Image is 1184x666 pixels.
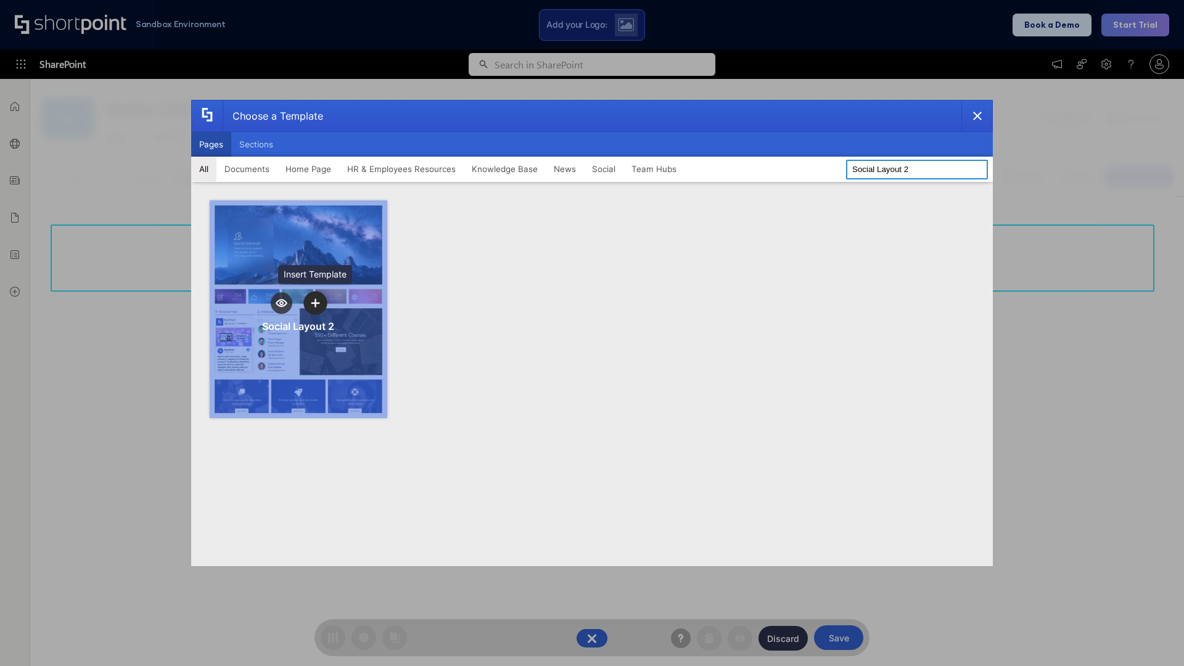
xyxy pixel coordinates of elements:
div: Social Layout 2 [262,320,334,332]
button: Knowledge Base [464,157,546,181]
button: All [191,157,216,181]
button: Documents [216,157,277,181]
div: Choose a Template [223,101,323,131]
input: Search [846,160,988,179]
button: Pages [191,132,231,157]
button: Team Hubs [623,157,684,181]
button: HR & Employees Resources [339,157,464,181]
div: template selector [191,100,993,566]
button: Sections [231,132,281,157]
button: Social [584,157,623,181]
button: News [546,157,584,181]
iframe: Chat Widget [1122,607,1184,666]
button: Home Page [277,157,339,181]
